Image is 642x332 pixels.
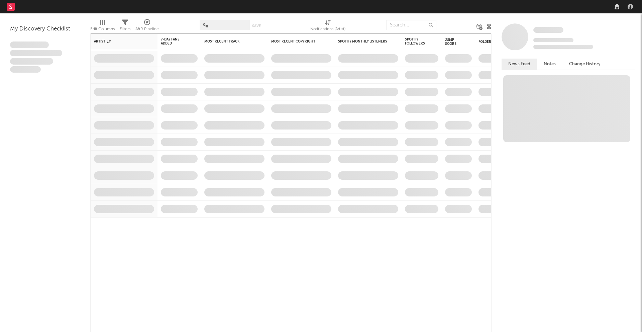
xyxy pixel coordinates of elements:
div: Folders [478,40,529,44]
div: Edit Columns [90,25,115,33]
div: Filters [120,17,130,36]
div: Artist [94,39,144,44]
div: Edit Columns [90,17,115,36]
div: A&R Pipeline [135,25,159,33]
span: Tracking Since: [DATE] [533,38,573,42]
div: My Discovery Checklist [10,25,80,33]
span: 7-Day Fans Added [161,37,188,46]
div: Filters [120,25,130,33]
a: Some Artist [533,27,563,33]
div: Most Recent Track [204,39,254,44]
div: Spotify Followers [405,37,428,46]
div: Jump Score [445,38,462,46]
span: Integer aliquet in purus et [10,50,62,57]
button: Change History [562,59,607,70]
span: 0 fans last week [533,45,593,49]
div: Most Recent Copyright [271,39,321,44]
button: News Feed [502,59,537,70]
button: Save [252,24,261,28]
div: Notifications (Artist) [310,25,345,33]
div: Notifications (Artist) [310,17,345,36]
span: Aliquam viverra [10,66,41,73]
button: Notes [537,59,562,70]
div: A&R Pipeline [135,17,159,36]
span: Praesent ac interdum [10,58,53,65]
input: Search... [386,20,436,30]
span: Lorem ipsum dolor [10,41,49,48]
div: Spotify Monthly Listeners [338,39,388,44]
